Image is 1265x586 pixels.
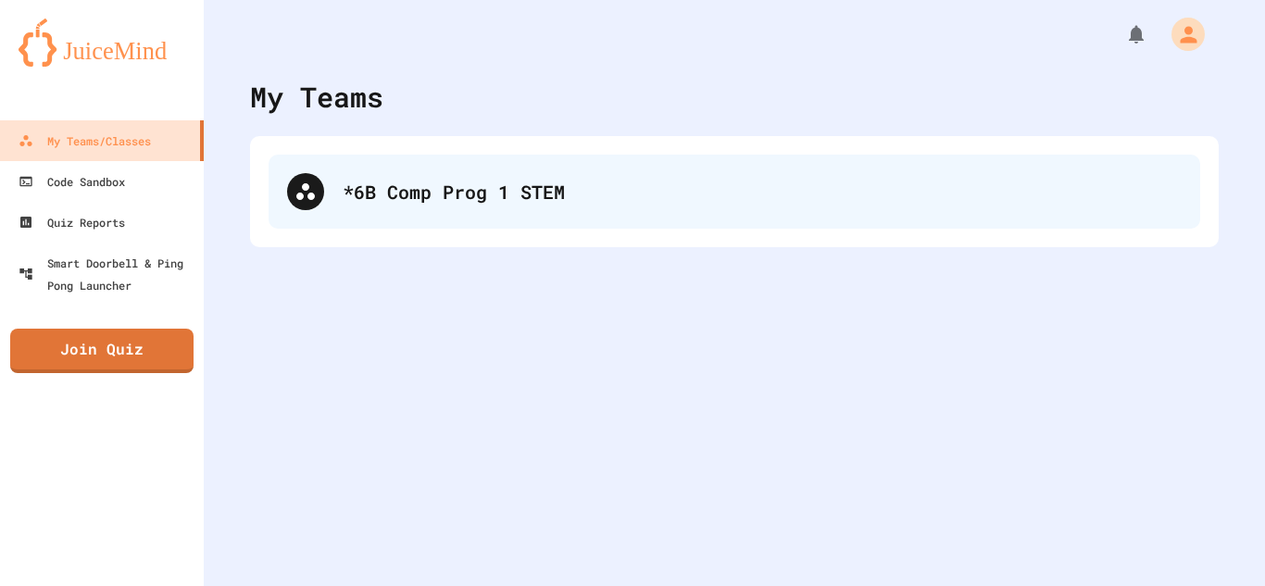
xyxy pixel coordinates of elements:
div: *6B Comp Prog 1 STEM [343,178,1182,206]
div: *6B Comp Prog 1 STEM [269,155,1200,229]
div: Smart Doorbell & Ping Pong Launcher [19,252,196,296]
div: My Teams [250,76,383,118]
a: Join Quiz [10,329,194,373]
div: Code Sandbox [19,170,125,193]
div: Quiz Reports [19,211,125,233]
img: logo-orange.svg [19,19,185,67]
div: My Notifications [1091,19,1152,50]
div: My Account [1152,13,1209,56]
div: My Teams/Classes [19,130,151,152]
